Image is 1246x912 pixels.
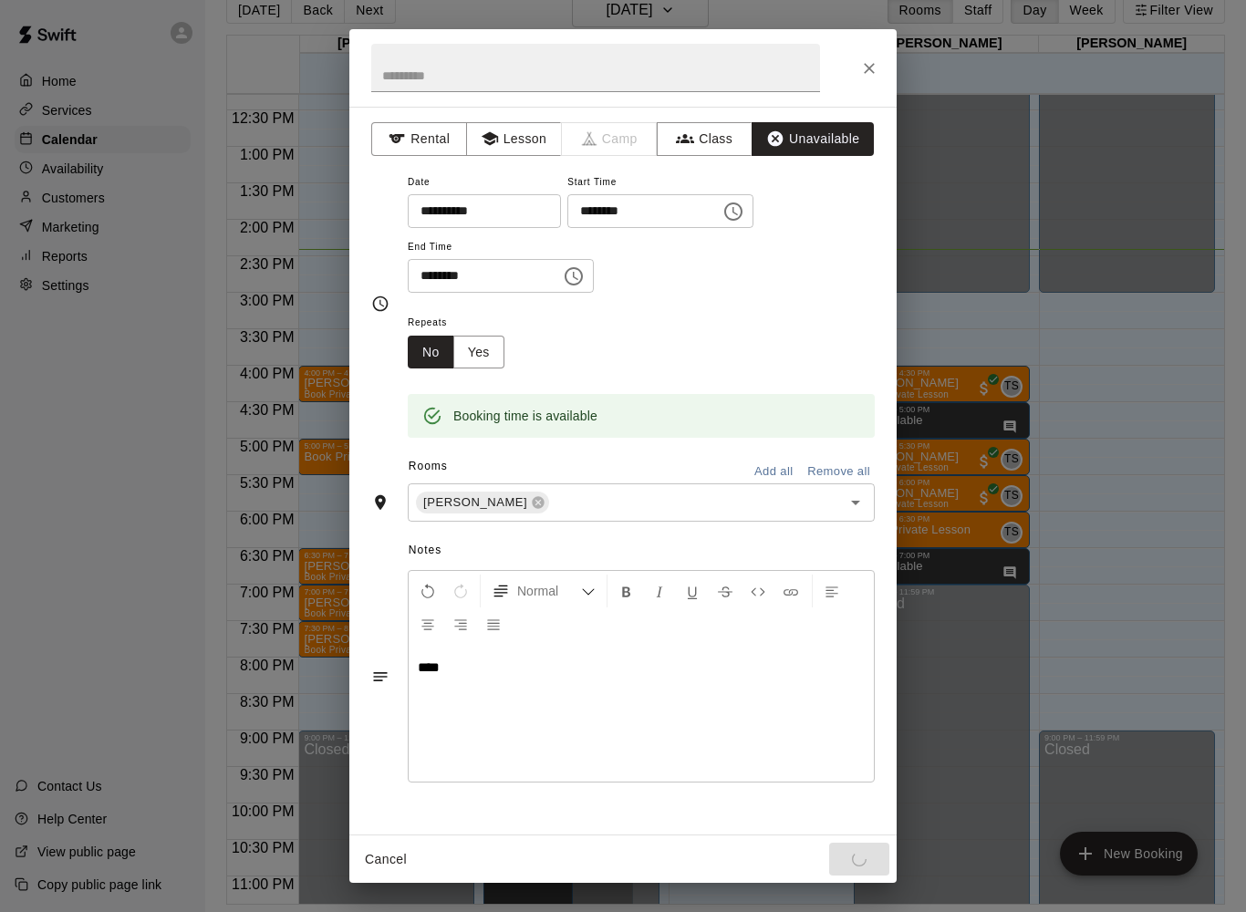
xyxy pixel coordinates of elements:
[843,490,868,515] button: Open
[715,193,752,230] button: Choose time, selected time is 7:00 PM
[775,575,806,607] button: Insert Link
[408,336,504,369] div: outlined button group
[562,122,658,156] span: Camps can only be created in the Services page
[416,492,549,513] div: [PERSON_NAME]
[567,171,753,195] span: Start Time
[408,194,548,228] input: Choose date, selected date is Aug 18, 2025
[611,575,642,607] button: Format Bold
[657,122,753,156] button: Class
[357,843,415,876] button: Cancel
[816,575,847,607] button: Left Align
[710,575,741,607] button: Format Strikethrough
[517,582,581,600] span: Normal
[408,311,519,336] span: Repeats
[412,575,443,607] button: Undo
[408,235,594,260] span: End Time
[371,122,467,156] button: Rental
[556,258,592,295] button: Choose time, selected time is 7:30 PM
[644,575,675,607] button: Format Italics
[371,668,389,686] svg: Notes
[744,458,803,486] button: Add all
[466,122,562,156] button: Lesson
[416,493,535,512] span: [PERSON_NAME]
[371,295,389,313] svg: Timing
[803,458,875,486] button: Remove all
[408,171,561,195] span: Date
[371,493,389,512] svg: Rooms
[412,607,443,640] button: Center Align
[445,607,476,640] button: Right Align
[453,399,597,432] div: Booking time is available
[677,575,708,607] button: Format Underline
[478,607,509,640] button: Justify Align
[409,536,875,565] span: Notes
[853,52,886,85] button: Close
[409,460,448,472] span: Rooms
[408,336,454,369] button: No
[484,575,603,607] button: Formatting Options
[453,336,504,369] button: Yes
[752,122,874,156] button: Unavailable
[742,575,774,607] button: Insert Code
[445,575,476,607] button: Redo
